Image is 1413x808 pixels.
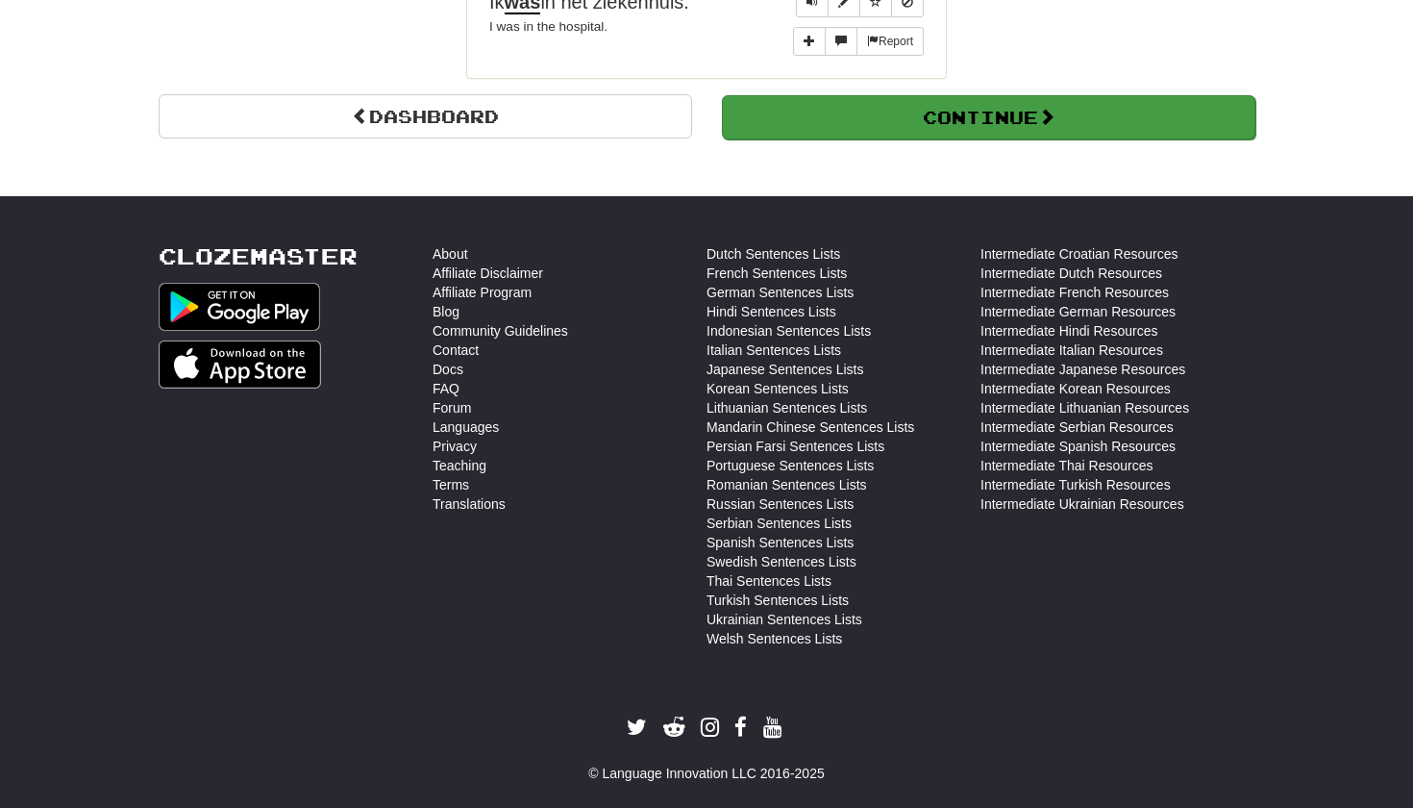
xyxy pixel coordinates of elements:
a: Docs [433,360,463,379]
a: Ukrainian Sentences Lists [706,610,862,629]
a: Intermediate Serbian Resources [980,417,1174,437]
a: Serbian Sentences Lists [706,514,852,533]
a: Dashboard [159,94,692,139]
a: FAQ [433,379,459,398]
a: Affiliate Disclaimer [433,264,543,283]
a: Romanian Sentences Lists [706,475,867,494]
a: Intermediate Italian Resources [980,341,1163,360]
a: Forum [433,398,471,417]
a: Privacy [433,437,477,456]
a: Intermediate Korean Resources [980,379,1171,398]
a: Turkish Sentences Lists [706,591,849,610]
a: Blog [433,302,459,321]
a: Affiliate Program [433,283,532,302]
a: Italian Sentences Lists [706,341,841,360]
a: Intermediate Croatian Resources [980,244,1177,264]
div: More sentence controls [793,27,924,56]
a: Thai Sentences Lists [706,571,831,591]
a: Translations [433,494,506,514]
a: Russian Sentences Lists [706,494,854,514]
a: Intermediate French Resources [980,283,1169,302]
a: Intermediate Ukrainian Resources [980,494,1184,514]
a: Intermediate Turkish Resources [980,475,1171,494]
a: German Sentences Lists [706,283,854,302]
a: Intermediate Dutch Resources [980,264,1162,283]
a: Intermediate Thai Resources [980,456,1153,475]
a: Lithuanian Sentences Lists [706,398,867,417]
a: Intermediate German Resources [980,302,1176,321]
div: © Language Innovation LLC 2016-2025 [159,764,1254,783]
a: Indonesian Sentences Lists [706,321,871,341]
button: Report [856,27,924,56]
a: Contact [433,341,479,360]
button: Add sentence to collection [793,27,826,56]
a: Teaching [433,456,486,475]
a: Korean Sentences Lists [706,379,849,398]
img: Get it on Google Play [159,283,320,331]
a: Terms [433,475,469,494]
a: Portuguese Sentences Lists [706,456,874,475]
a: Intermediate Lithuanian Resources [980,398,1189,417]
small: I was in the hospital. [489,19,607,34]
a: Mandarin Chinese Sentences Lists [706,417,914,437]
a: Japanese Sentences Lists [706,360,863,379]
img: Get it on App Store [159,341,321,389]
a: Intermediate Hindi Resources [980,321,1157,341]
a: Intermediate Spanish Resources [980,437,1176,456]
a: About [433,244,468,264]
a: French Sentences Lists [706,264,847,283]
a: Swedish Sentences Lists [706,552,856,571]
a: Spanish Sentences Lists [706,533,854,552]
a: Languages [433,417,499,437]
a: Intermediate Japanese Resources [980,360,1185,379]
button: Continue [722,95,1255,139]
a: Dutch Sentences Lists [706,244,840,264]
a: Clozemaster [159,244,358,268]
a: Welsh Sentences Lists [706,629,842,648]
a: Persian Farsi Sentences Lists [706,437,884,456]
a: Hindi Sentences Lists [706,302,836,321]
a: Community Guidelines [433,321,568,341]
